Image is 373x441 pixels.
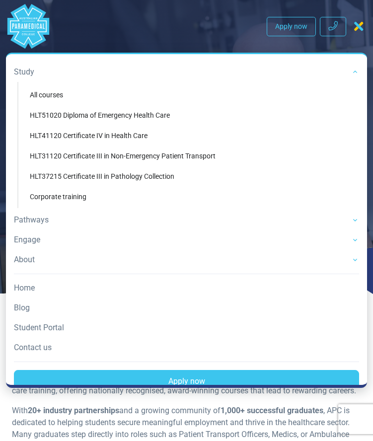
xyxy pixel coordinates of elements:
[14,82,359,210] div: Study
[22,86,355,104] a: All courses
[22,127,355,145] a: HLT41120 Certificate IV in Health Care
[22,167,355,186] a: HLT37215 Certificate III in Pathology Collection
[14,318,359,338] a: Student Portal
[14,298,359,318] a: Blog
[22,106,355,125] a: HLT51020 Diploma of Emergency Health Care
[14,278,359,298] a: Home
[14,338,359,358] a: Contact us
[221,406,323,415] strong: 1,000+ successful graduates
[22,147,355,165] a: HLT31120 Certificate III in Non-Emergency Patient Transport
[28,406,119,415] strong: 20+ industry partnerships
[6,4,51,49] a: Australian Paramedical College
[14,210,359,230] a: Pathways
[14,370,359,393] a: Apply now
[350,17,367,35] button: Toggle navigation
[14,62,359,82] a: Study
[22,188,355,206] a: Corporate training
[14,250,359,270] a: About
[267,17,316,36] a: Apply now
[14,230,359,250] a: Engage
